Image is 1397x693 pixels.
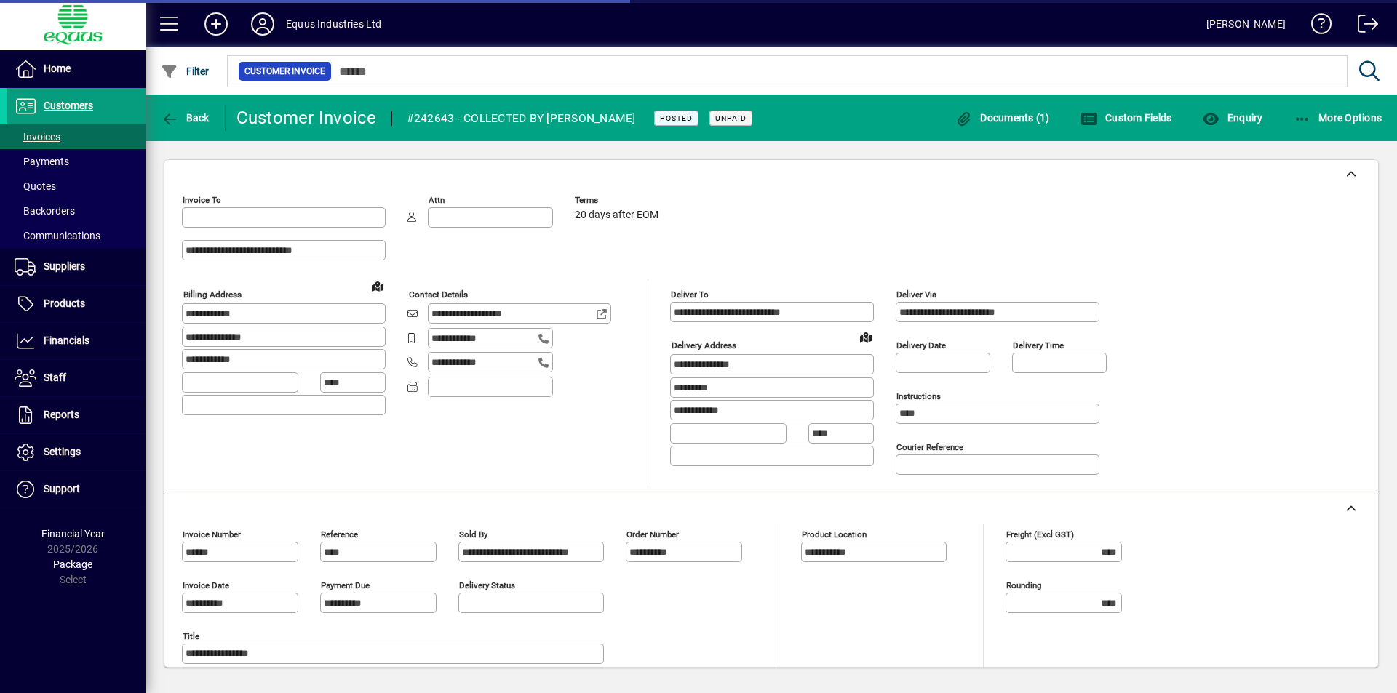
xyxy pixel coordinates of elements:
[715,113,747,123] span: Unpaid
[660,113,693,123] span: Posted
[459,580,515,590] mat-label: Delivery status
[1294,112,1382,124] span: More Options
[44,483,80,494] span: Support
[146,105,226,131] app-page-header-button: Back
[1290,105,1386,131] button: More Options
[7,397,146,433] a: Reports
[15,205,75,217] span: Backorders
[1077,105,1176,131] button: Custom Fields
[366,274,389,297] a: View on map
[1006,580,1041,590] mat-label: Rounding
[1202,112,1262,124] span: Enquiry
[575,209,658,221] span: 20 days after EOM
[244,64,325,79] span: Customer Invoice
[239,11,286,37] button: Profile
[161,65,210,77] span: Filter
[286,12,382,36] div: Equus Industries Ltd
[7,249,146,285] a: Suppliers
[41,528,105,540] span: Financial Year
[321,529,358,540] mat-label: Reference
[1013,340,1064,350] mat-label: Delivery time
[7,360,146,396] a: Staff
[802,529,867,540] mat-label: Product location
[236,106,377,129] div: Customer Invoice
[896,340,946,350] mat-label: Delivery date
[1006,529,1074,540] mat-label: Freight (excl GST)
[157,105,213,131] button: Back
[44,63,71,74] span: Home
[44,260,85,272] span: Suppliers
[53,558,92,570] span: Package
[671,289,709,300] mat-label: Deliver To
[157,58,213,84] button: Filter
[7,124,146,149] a: Invoices
[44,297,85,309] span: Products
[15,230,100,241] span: Communications
[854,325,877,348] a: View on map
[7,286,146,322] a: Products
[183,631,199,641] mat-label: Title
[459,529,487,540] mat-label: Sold by
[15,131,60,143] span: Invoices
[15,180,56,192] span: Quotes
[626,529,679,540] mat-label: Order number
[7,471,146,508] a: Support
[44,100,93,111] span: Customers
[183,529,241,540] mat-label: Invoice number
[183,580,229,590] mat-label: Invoice date
[7,51,146,87] a: Home
[952,105,1054,131] button: Documents (1)
[407,107,636,130] div: #242643 - COLLECTED BY [PERSON_NAME]
[429,195,445,205] mat-label: Attn
[1080,112,1172,124] span: Custom Fields
[896,289,936,300] mat-label: Deliver via
[1198,105,1266,131] button: Enquiry
[193,11,239,37] button: Add
[575,196,662,205] span: Terms
[7,434,146,470] a: Settings
[1206,12,1286,36] div: [PERSON_NAME]
[15,156,69,167] span: Payments
[321,580,370,590] mat-label: Payment due
[44,335,89,346] span: Financials
[44,372,66,383] span: Staff
[7,223,146,248] a: Communications
[7,323,146,359] a: Financials
[896,442,963,452] mat-label: Courier Reference
[1300,3,1332,50] a: Knowledge Base
[955,112,1050,124] span: Documents (1)
[7,174,146,199] a: Quotes
[44,409,79,420] span: Reports
[183,195,221,205] mat-label: Invoice To
[7,199,146,223] a: Backorders
[1347,3,1379,50] a: Logout
[161,112,210,124] span: Back
[896,391,941,401] mat-label: Instructions
[7,149,146,174] a: Payments
[44,446,81,457] span: Settings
